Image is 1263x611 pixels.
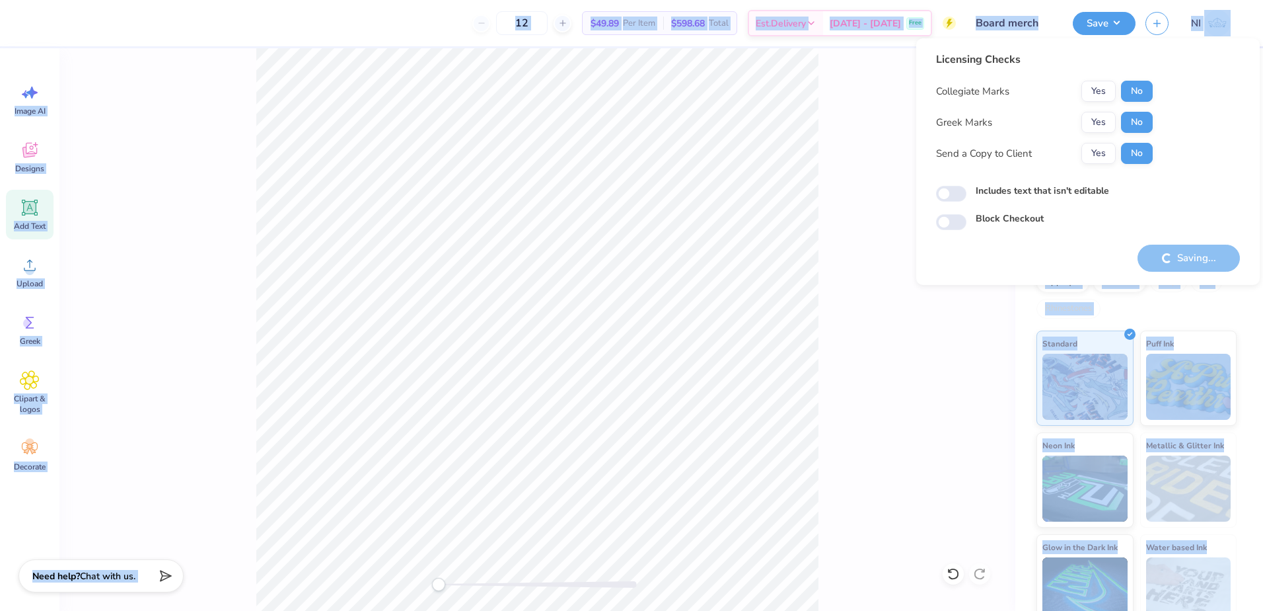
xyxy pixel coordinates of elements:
[1146,456,1231,522] img: Metallic & Glitter Ink
[1146,438,1224,452] span: Metallic & Glitter Ink
[496,11,548,35] input: – –
[1042,337,1077,350] span: Standard
[32,570,80,583] strong: Need help?
[936,115,992,130] div: Greek Marks
[14,221,46,231] span: Add Text
[1185,10,1237,36] a: NI
[909,19,921,28] span: Free
[1036,299,1101,319] div: Rhinestones
[80,570,135,583] span: Chat with us.
[936,52,1153,67] div: Licensing Checks
[966,10,1063,36] input: Untitled Design
[1042,438,1075,452] span: Neon Ink
[591,17,619,30] span: $49.89
[1146,540,1207,554] span: Water based Ink
[1042,540,1118,554] span: Glow in the Dark Ink
[1204,10,1231,36] img: Nicole Isabelle Dimla
[976,184,1109,198] label: Includes text that isn't editable
[756,17,806,30] span: Est. Delivery
[15,163,44,174] span: Designs
[1146,354,1231,420] img: Puff Ink
[8,393,52,415] span: Clipart & logos
[936,146,1032,161] div: Send a Copy to Client
[623,17,655,30] span: Per Item
[20,336,40,346] span: Greek
[1081,81,1116,102] button: Yes
[432,578,445,591] div: Accessibility label
[1073,12,1136,35] button: Save
[709,17,729,30] span: Total
[1121,143,1153,164] button: No
[1121,81,1153,102] button: No
[976,212,1044,225] label: Block Checkout
[936,84,1009,99] div: Collegiate Marks
[1042,354,1128,420] img: Standard
[671,17,705,30] span: $598.68
[830,17,901,30] span: [DATE] - [DATE]
[17,278,43,289] span: Upload
[1081,112,1116,133] button: Yes
[1146,337,1174,350] span: Puff Ink
[1042,456,1128,522] img: Neon Ink
[1191,16,1201,31] span: NI
[15,106,46,116] span: Image AI
[1121,112,1153,133] button: No
[14,462,46,472] span: Decorate
[1081,143,1116,164] button: Yes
